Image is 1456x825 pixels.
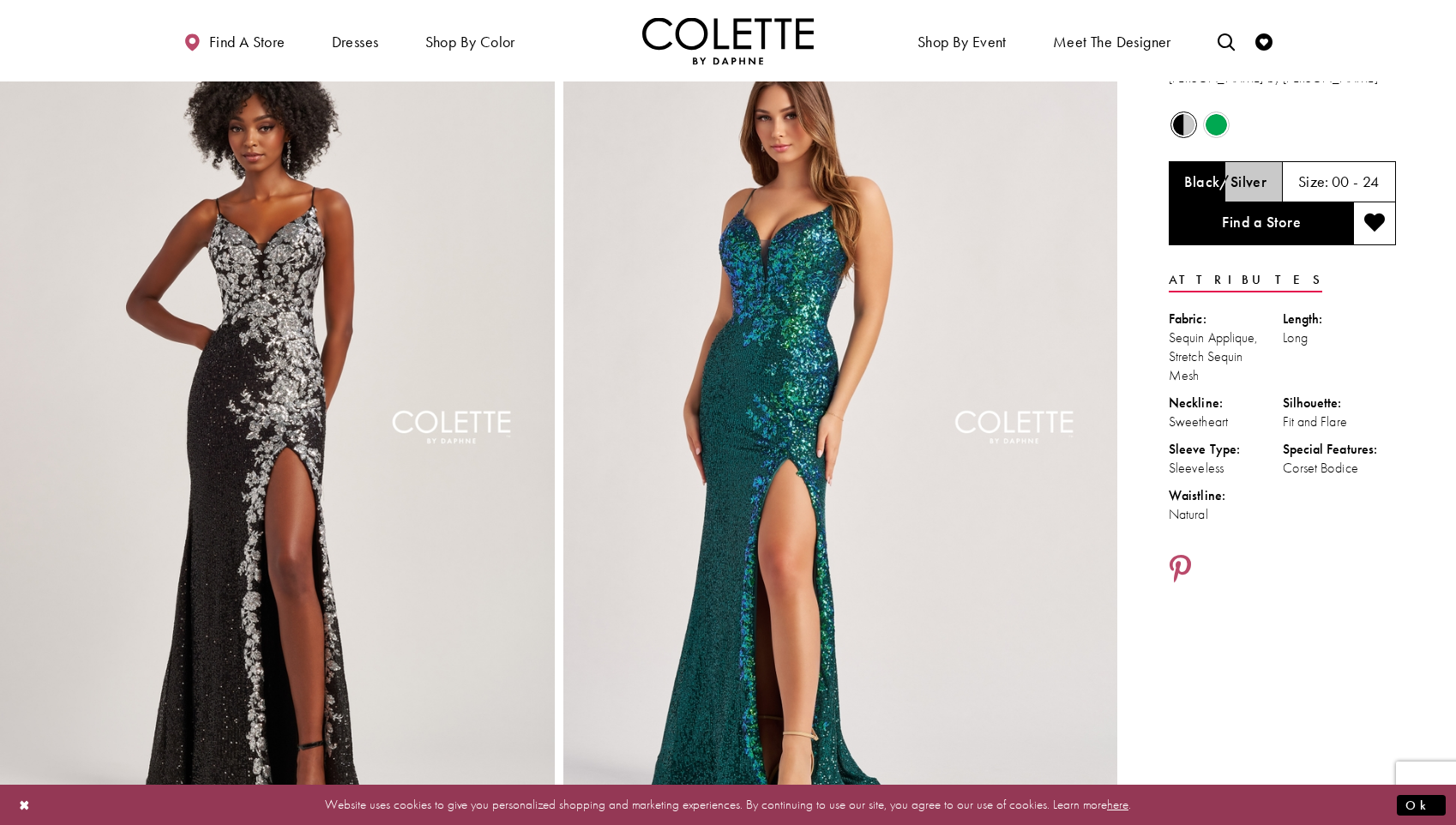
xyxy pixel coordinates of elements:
[918,33,1007,51] span: Shop By Event
[1049,17,1176,64] a: Meet the designer
[1169,459,1283,478] div: Sleeveless
[1169,554,1192,587] a: Share using Pinterest - Opens in new tab
[1251,17,1277,64] a: Check Wishlist
[425,33,515,51] span: Shop by color
[1169,328,1283,385] div: Sequin Applique, Stretch Sequin Mesh
[1169,486,1283,505] div: Waistline:
[1169,394,1283,412] div: Neckline:
[421,17,520,64] span: Shop by color
[1169,440,1283,459] div: Sleeve Type:
[1169,110,1199,140] div: Black/Silver
[642,17,814,64] a: Visit Home Page
[1169,505,1283,524] div: Natural
[332,33,379,51] span: Dresses
[1169,202,1353,245] a: Find a Store
[1397,794,1446,816] button: Submit Dialog
[1107,796,1128,813] a: here
[1283,440,1397,459] div: Special Features:
[179,17,289,64] a: Find a store
[209,33,286,51] span: Find a store
[1201,110,1231,140] div: Emerald
[1332,173,1380,190] h5: 00 - 24
[10,790,39,820] button: Close Dialog
[1184,173,1266,190] h5: Chosen color
[1053,33,1171,51] span: Meet the designer
[1283,412,1397,431] div: Fit and Flare
[642,17,814,64] img: Colette by Daphne
[328,17,383,64] span: Dresses
[1283,394,1397,412] div: Silhouette:
[1283,328,1397,347] div: Long
[913,17,1011,64] span: Shop By Event
[1283,310,1397,328] div: Length:
[1283,459,1397,478] div: Corset Bodice
[1353,202,1396,245] button: Add to wishlist
[1169,108,1396,141] div: Product color controls state depends on size chosen
[1169,268,1322,292] a: Attributes
[1169,310,1283,328] div: Fabric:
[123,793,1333,816] p: Website uses cookies to give you personalized shopping and marketing experiences. By continuing t...
[1169,412,1283,431] div: Sweetheart
[1213,17,1239,64] a: Toggle search
[1298,172,1329,191] span: Size:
